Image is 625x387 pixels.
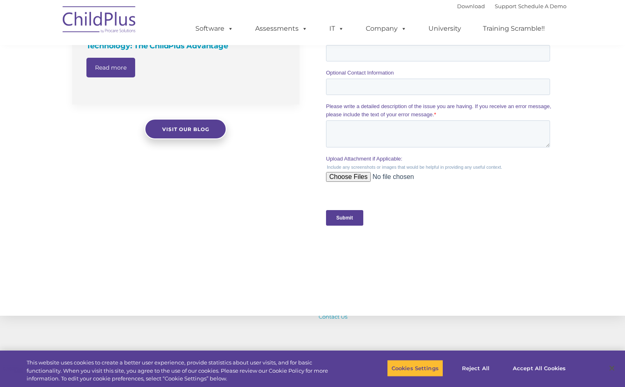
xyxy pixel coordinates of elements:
a: Company [358,20,415,37]
a: Training Scramble!! [475,20,553,37]
a: Contact Us [319,313,347,320]
a: Download [457,3,485,9]
img: ChildPlus by Procare Solutions [59,0,140,41]
span: Phone number [114,88,149,94]
a: University [420,20,469,37]
button: Cookies Settings [387,360,443,377]
a: Schedule A Demo [518,3,566,9]
button: Close [603,359,621,377]
font: | [457,3,566,9]
a: Support [495,3,516,9]
a: Assessments [247,20,316,37]
a: Visit our blog [145,119,226,139]
a: Read more [86,58,135,77]
div: This website uses cookies to create a better user experience, provide statistics about user visit... [27,359,344,383]
a: IT [321,20,352,37]
span: Visit our blog [162,126,209,132]
button: Reject All [450,360,501,377]
button: Accept All Cookies [508,360,570,377]
span: Last name [114,54,139,60]
a: Software [187,20,242,37]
